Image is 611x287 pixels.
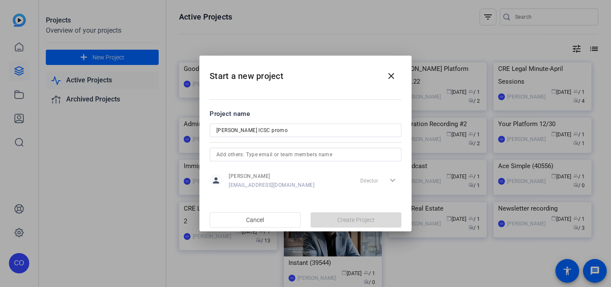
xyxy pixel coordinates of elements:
span: Cancel [246,212,264,228]
h2: Start a new project [199,56,412,90]
mat-icon: close [386,71,396,81]
span: [PERSON_NAME] [229,173,314,180]
button: Cancel [210,212,301,228]
mat-icon: person [210,174,222,187]
span: [EMAIL_ADDRESS][DOMAIN_NAME] [229,182,314,189]
input: Add others: Type email or team members name [216,149,395,160]
div: Project name [210,109,401,118]
input: Enter Project Name [216,125,395,135]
